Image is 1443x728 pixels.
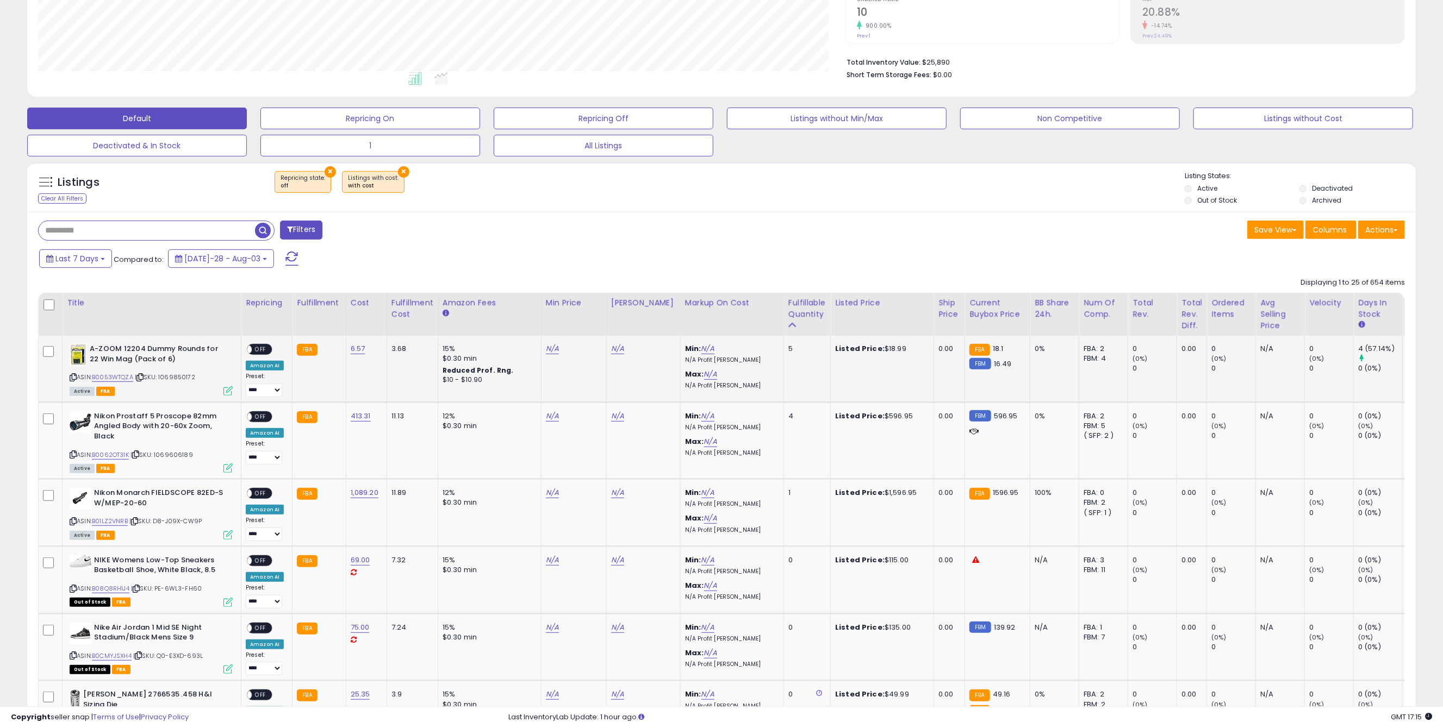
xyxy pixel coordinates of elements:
div: Repricing [246,297,288,309]
button: Save View [1247,221,1304,239]
div: Cost [351,297,382,309]
div: 0.00 [938,555,956,565]
div: 0 [1309,575,1353,585]
span: 16.49 [994,359,1012,369]
small: (0%) [1211,354,1227,363]
span: | SKU: PE-6WL3-FH60 [131,584,202,593]
span: Repricing state : [281,174,325,190]
div: $0.30 min [443,498,533,507]
b: Min: [685,555,701,565]
span: 596.95 [994,411,1018,421]
p: N/A Profit [PERSON_NAME] [685,449,775,457]
label: Active [1198,184,1218,193]
div: 4 (57.14%) [1358,344,1402,354]
small: (0%) [1358,633,1373,642]
button: Default [27,108,247,129]
span: 18.1 [993,343,1004,354]
a: N/A [701,689,714,700]
div: 0 [1133,623,1177,632]
a: N/A [546,555,559,566]
b: Listed Price: [835,555,885,565]
div: Ordered Items [1211,297,1251,320]
a: N/A [701,343,714,354]
div: 0 (0%) [1358,575,1402,585]
div: 0% [1035,344,1071,354]
a: 1,089.20 [351,487,378,498]
a: N/A [546,487,559,498]
div: FBA: 2 [1084,411,1119,421]
span: FBA [96,387,115,396]
div: 0 [1309,431,1353,441]
div: 0.00 [938,623,956,632]
b: NIKE Womens Low-Top Sneakers Basketball Shoe, White Black, 8.5 [94,555,226,578]
small: (0%) [1358,566,1373,574]
p: N/A Profit [PERSON_NAME] [685,635,775,643]
b: Nike Air Jordan 1 Mid SE Night Stadium/Black Mens Size 9 [94,623,226,645]
span: Listings with cost : [348,174,399,190]
a: N/A [701,411,714,422]
div: 0.00 [938,411,956,421]
p: Listing States: [1185,171,1416,181]
div: 15% [443,623,533,632]
span: OFF [252,345,269,354]
div: 0 [1133,642,1177,652]
div: 0 [1133,488,1177,498]
div: 0.00 [1181,344,1198,354]
div: 0 [1309,623,1353,632]
b: Max: [685,513,704,523]
div: Amazon AI [246,428,284,438]
div: 0 [788,555,822,565]
div: 0.00 [1181,488,1198,498]
li: $25,890 [847,55,1397,68]
a: N/A [704,513,717,524]
div: Listed Price [835,297,929,309]
a: N/A [704,369,717,380]
div: 0.00 [938,344,956,354]
button: Deactivated & In Stock [27,135,247,156]
div: N/A [1260,488,1296,498]
span: | SKU: 1069606189 [130,450,193,459]
small: FBM [969,410,991,422]
small: Days In Stock. [1358,320,1365,330]
div: 0 [1309,411,1353,421]
p: N/A Profit [PERSON_NAME] [685,568,775,575]
small: FBM [969,358,991,369]
a: N/A [546,622,559,633]
button: Last 7 Days [39,249,112,268]
small: (0%) [1309,566,1324,574]
div: 0 [1211,411,1255,421]
div: 12% [443,411,533,421]
span: Compared to: [114,254,164,265]
div: Clear All Filters [38,193,86,204]
div: 0.00 [1181,623,1198,632]
b: Listed Price: [835,411,885,421]
p: N/A Profit [PERSON_NAME] [685,500,775,508]
div: 0 [1309,488,1353,498]
img: 31T-QEyS5VL._SL40_.jpg [70,555,91,568]
div: FBA: 1 [1084,623,1119,632]
small: (0%) [1309,354,1324,363]
a: 6.57 [351,343,365,354]
small: FBA [969,344,990,356]
div: 0 [1309,508,1353,518]
div: 0 [1211,488,1255,498]
b: Max: [685,580,704,591]
div: Displaying 1 to 25 of 654 items [1301,278,1405,288]
a: Privacy Policy [141,712,189,722]
button: Columns [1305,221,1357,239]
button: × [398,166,409,178]
span: $0.00 [933,70,952,80]
button: Non Competitive [960,108,1180,129]
p: N/A Profit [PERSON_NAME] [685,526,775,534]
div: $115.00 [835,555,925,565]
div: Amazon AI [246,505,284,514]
a: 413.31 [351,411,371,422]
small: (0%) [1309,422,1324,430]
div: Title [67,297,237,309]
div: N/A [1260,623,1296,632]
button: Listings without Min/Max [727,108,947,129]
span: All listings currently available for purchase on Amazon [70,387,95,396]
span: All listings currently available for purchase on Amazon [70,531,95,540]
div: 0 [1211,508,1255,518]
img: 413kxAPqOTL._SL40_.jpg [70,488,91,510]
